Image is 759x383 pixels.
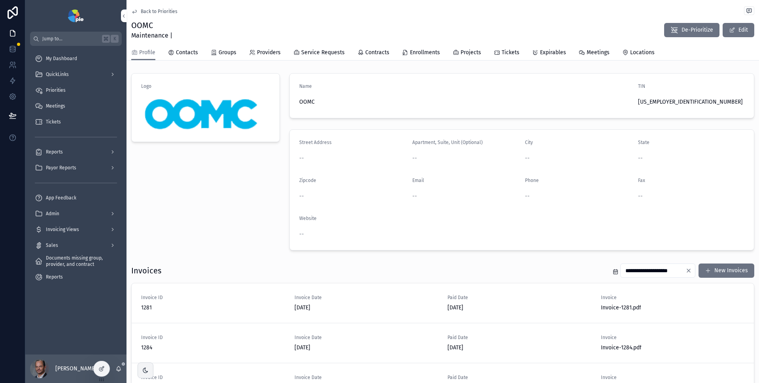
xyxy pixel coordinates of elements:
span: Tickets [46,119,61,125]
a: Locations [622,46,655,61]
span: Jump to... [42,36,99,42]
a: Service Requests [293,46,345,61]
span: Paid Date [447,334,591,341]
span: Groups [219,49,236,57]
span: Contacts [176,49,198,57]
span: Invoice [601,334,745,341]
span: Invoice ID [141,334,285,341]
span: Paid Date [447,374,591,381]
span: Paid Date [447,294,591,301]
button: De-Prioritize [664,23,719,37]
span: Reports [46,274,63,280]
img: oomc-logo.png [141,98,259,130]
span: Invoicing Views [46,226,79,233]
span: Invoice [601,294,745,301]
span: Phone [525,178,539,183]
a: Invoicing Views [30,222,122,237]
span: [DATE] [295,344,438,352]
span: Back to Priorities [141,8,177,15]
span: Locations [630,49,655,57]
a: Back to Priorities [131,8,177,15]
span: De-Prioritize [682,26,713,34]
span: Priorities [46,87,66,93]
span: Invoice Date [295,374,438,381]
a: Groups [211,46,236,61]
a: Enrollments [402,46,440,61]
span: [US_EMPLOYER_IDENTIFICATION_NUMBER] [638,98,745,106]
span: K [111,36,118,42]
span: Sales [46,242,58,248]
span: Documents missing group, provider, and contract [46,255,114,267]
p: [PERSON_NAME] [55,365,96,373]
span: Providers [257,49,281,57]
span: Website [299,216,317,221]
a: Meetings [579,46,610,61]
span: -- [299,154,304,162]
a: Payor Reports [30,161,122,175]
span: Invoice Date [295,334,438,341]
a: Sales [30,238,122,252]
span: QuickLinks [46,71,69,78]
span: OOMC [299,98,632,106]
a: Reports [30,270,122,284]
a: Profile [131,46,155,61]
a: My Dashboard [30,51,122,66]
span: City [525,140,533,145]
span: .pdf [632,304,641,312]
span: [DATE] [447,344,591,352]
span: Invoice ID [141,374,285,381]
span: App Feedback [46,195,76,201]
span: -- [638,192,643,200]
span: Zipcode [299,178,316,183]
button: Jump to...K [30,32,122,46]
span: [DATE] [295,304,438,312]
span: My Dashboard [46,55,77,62]
a: Tickets [494,46,519,61]
span: Apartment, Suite, Unit (Optional) [412,140,483,145]
span: Fax [638,178,645,183]
span: -- [525,154,530,162]
span: -- [299,192,304,200]
img: App logo [68,9,83,22]
span: -- [412,154,417,162]
span: -- [525,192,530,200]
a: Contracts [357,46,389,61]
a: Contacts [168,46,198,61]
span: Admin [46,210,59,217]
a: Projects [453,46,481,61]
span: Meetings [587,49,610,57]
span: Projects [461,49,481,57]
span: Enrollments [410,49,440,57]
button: Clear [685,267,695,274]
span: Invoice [601,374,745,381]
span: Payor Reports [46,165,76,171]
h1: OOMC [131,20,172,31]
span: Profile [139,49,155,57]
a: QuickLinks [30,67,122,82]
a: Invoice ID1281Invoice Date[DATE]Paid Date[DATE]InvoiceInvoice-1281.pdf [132,283,754,323]
a: Meetings [30,99,122,113]
a: App Feedback [30,191,122,205]
span: Expirables [540,49,566,57]
span: -- [638,154,643,162]
span: State [638,140,649,145]
span: Reports [46,149,63,155]
span: TIN [638,83,645,89]
button: New Invoices [699,264,754,278]
span: Maintenance | [131,31,172,40]
span: Street Address [299,140,332,145]
span: Invoice-1284 [601,344,632,352]
a: Documents missing group, provider, and contract [30,254,122,268]
span: Tickets [502,49,519,57]
a: Invoice ID1284Invoice Date[DATE]Paid Date[DATE]InvoiceInvoice-1284.pdf [132,323,754,363]
span: Invoice Date [295,294,438,301]
a: Expirables [532,46,566,61]
span: [DATE] [447,304,591,312]
a: Reports [30,145,122,159]
span: .pdf [632,344,642,352]
span: -- [299,230,304,238]
span: Logo [141,83,151,89]
a: Admin [30,207,122,221]
h1: Invoices [131,265,161,276]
